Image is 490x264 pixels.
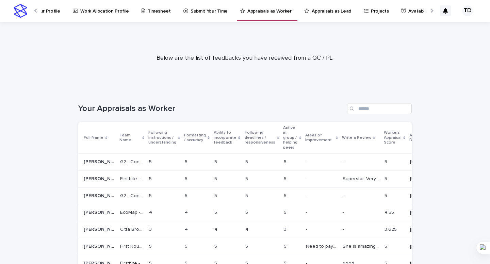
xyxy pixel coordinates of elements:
p: [DATE] [410,210,431,215]
p: 5 [149,192,153,199]
p: Tooba Dhaduk [84,225,116,232]
tr: [PERSON_NAME][PERSON_NAME] First Round - Deals TaskFirst Round - Deals Task 55 55 55 55 55 Need t... [78,238,442,255]
p: 5 [385,242,389,249]
p: - [306,175,309,182]
p: 5 [214,175,218,182]
p: Active in group / helping peers [283,124,297,151]
p: 5 [245,158,249,165]
p: 3 [284,225,288,232]
p: Appraisal Date [409,132,427,144]
p: EcoMap - Update Detector Task, EcoMap - Asset Review Task, Ecomap - New Resource Asset Collection [120,208,145,215]
p: 5 [185,192,189,199]
h1: Your Appraisals as Worker [78,104,344,114]
p: Following instructions / understanding [148,129,176,146]
p: - [343,158,345,165]
p: 5 [185,175,189,182]
tr: [PERSON_NAME][PERSON_NAME] Citta Brokerage - Wayfair Meridian Import InputCitta Brokerage - Wayfa... [78,221,442,238]
p: 3 [149,225,153,232]
p: - [306,192,309,199]
p: - [306,158,309,165]
p: G2 - Contract Validation [120,192,145,199]
p: 5 [149,175,153,182]
p: 5 [284,158,288,165]
p: Write a Review [342,134,371,142]
div: TD [462,5,473,16]
p: 5 [185,242,189,249]
p: 4 [149,208,153,215]
p: 5 [284,242,288,249]
p: [DATE] [410,244,431,249]
p: Need to pay a little more attention to details [306,242,339,249]
p: Areas of Improvement [305,132,334,144]
p: [DATE] [410,159,431,165]
p: Superstar. Very thorough with her work [343,175,380,182]
p: [DATE] [410,176,431,182]
tr: [PERSON_NAME][PERSON_NAME] Firstbite - Lead GenFirstbite - Lead Gen 55 55 55 55 55 -- Superstar. ... [78,170,442,187]
p: 5 [149,158,153,165]
p: 4.55 [385,208,395,215]
p: 4 [245,225,250,232]
p: 5 [385,192,389,199]
p: 5 [185,158,189,165]
p: - [343,208,345,215]
p: Following deadlines / responsiveness [245,129,275,146]
p: 5 [385,158,389,165]
p: Full Name [84,134,103,142]
p: - [343,225,345,232]
p: 4 [214,225,219,232]
p: Tooba Dhaduk [84,158,116,165]
p: Below are the list of feedbacks you have received from a QC / PL. [109,55,381,62]
p: She is amazing and responsible team member [343,242,380,249]
p: Ability to incorporate feedback [214,129,236,146]
p: 5 [214,192,218,199]
tr: [PERSON_NAME][PERSON_NAME] G2 - Contract ValidationG2 - Contract Validation 55 55 55 55 55 -- -- ... [78,153,442,170]
img: stacker-logo-s-only.png [14,4,27,18]
p: [DATE] [410,227,431,232]
p: - [306,208,309,215]
tr: [PERSON_NAME][PERSON_NAME] EcoMap - Update Detector Task, EcoMap - Asset Review Task, Ecomap - Ne... [78,204,442,221]
p: 5 [245,175,249,182]
p: 5 [284,208,288,215]
p: - [306,225,309,232]
p: - [343,192,345,199]
p: First Round - Deals Task [120,242,145,249]
p: 5 [385,175,389,182]
p: Team Name [119,132,141,144]
p: 5 [245,192,249,199]
p: Tooba Dhaduk [84,175,116,182]
p: 5 [214,242,218,249]
p: 5 [284,192,288,199]
p: Formatting / accuracy [184,132,206,144]
p: Tooba Dhaduk [84,192,116,199]
p: Firstbite - Lead Gen [120,175,145,182]
p: 5 [149,242,153,249]
input: Search [347,103,412,114]
p: 5 [284,175,288,182]
p: Tooba Dhaduk [84,208,116,215]
p: [DATE] [410,193,431,199]
p: Citta Brokerage - Wayfair Meridian Import Input [120,225,145,232]
tr: [PERSON_NAME][PERSON_NAME] G2 - Contract ValidationG2 - Contract Validation 55 55 55 55 55 -- -- ... [78,187,442,204]
p: Workers Appraisal Score [384,129,402,146]
p: 4 [185,225,189,232]
p: 5 [214,158,218,165]
p: Tooba Dhaduk [84,242,116,249]
p: 3.625 [385,225,398,232]
p: 5 [245,208,249,215]
p: 5 [245,242,249,249]
p: 5 [214,208,218,215]
p: G2 - Contract Validation [120,158,145,165]
p: 4 [185,208,189,215]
